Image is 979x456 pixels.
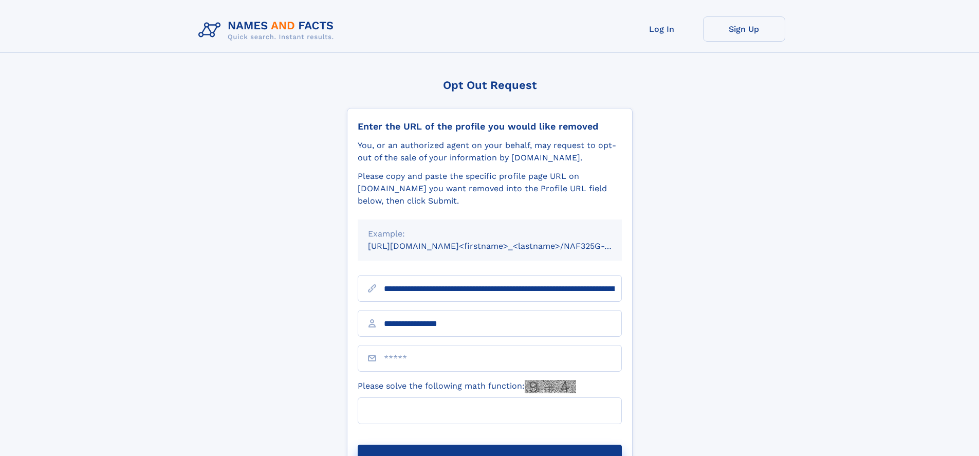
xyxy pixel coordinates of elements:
div: Please copy and paste the specific profile page URL on [DOMAIN_NAME] you want removed into the Pr... [358,170,622,207]
img: Logo Names and Facts [194,16,342,44]
div: Example: [368,228,612,240]
a: Log In [621,16,703,42]
div: Opt Out Request [347,79,633,92]
div: You, or an authorized agent on your behalf, may request to opt-out of the sale of your informatio... [358,139,622,164]
a: Sign Up [703,16,785,42]
label: Please solve the following math function: [358,380,576,393]
small: [URL][DOMAIN_NAME]<firstname>_<lastname>/NAF325G-xxxxxxxx [368,241,641,251]
div: Enter the URL of the profile you would like removed [358,121,622,132]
